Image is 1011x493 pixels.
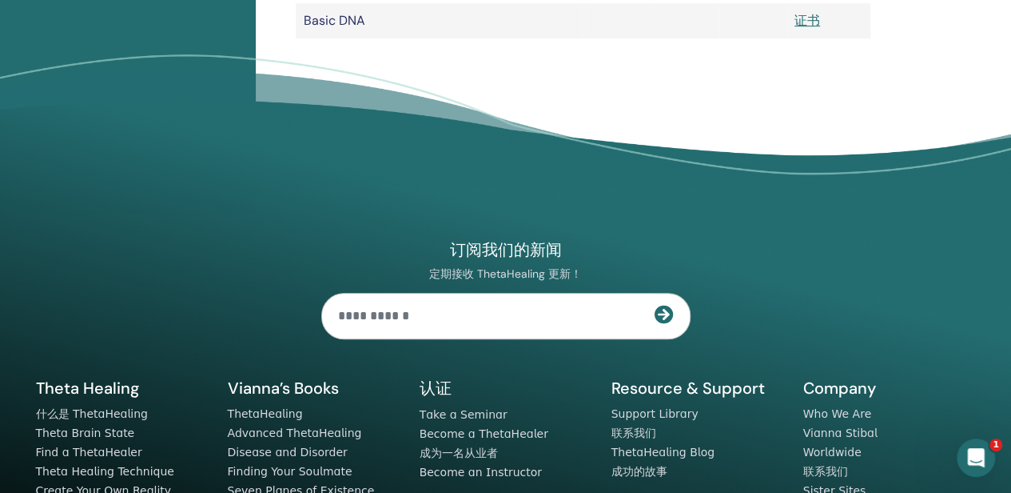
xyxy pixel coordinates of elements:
[803,427,878,439] a: Vianna Stibal
[420,466,542,479] a: Become an Instructor
[803,407,871,420] a: Who We Are
[36,407,148,420] a: 什么是 ThetaHealing
[228,465,352,478] a: Finding Your Soulmate
[228,378,400,399] h5: Vianna’s Books
[420,427,548,440] a: Become a ThetaHealer
[321,267,691,282] p: 定期接收 ThetaHealing 更新！
[228,427,362,439] a: Advanced ThetaHealing
[36,446,142,459] a: Find a ThetaHealer
[321,239,691,261] h4: 订阅我们的新闻
[611,446,714,459] a: ThetaHealing Blog
[611,407,699,420] a: Support Library
[420,378,592,399] h5: 认证
[957,439,995,477] iframe: Intercom live chat
[794,12,820,29] a: 证书
[36,427,135,439] a: Theta Brain State
[803,446,862,459] a: Worldwide
[611,427,656,439] a: 联系我们
[228,407,303,420] a: ThetaHealing
[228,446,348,459] a: Disease and Disorder
[611,465,667,478] a: 成功的故事
[420,447,498,459] a: 成为一名从业者
[36,378,209,399] h5: Theta Healing
[296,3,583,38] td: Basic DNA
[420,408,507,421] a: Take a Seminar
[803,378,976,399] h5: Company
[989,439,1002,451] span: 1
[611,378,784,399] h5: Resource & Support
[36,465,174,478] a: Theta Healing Technique
[803,465,848,478] a: 联系我们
